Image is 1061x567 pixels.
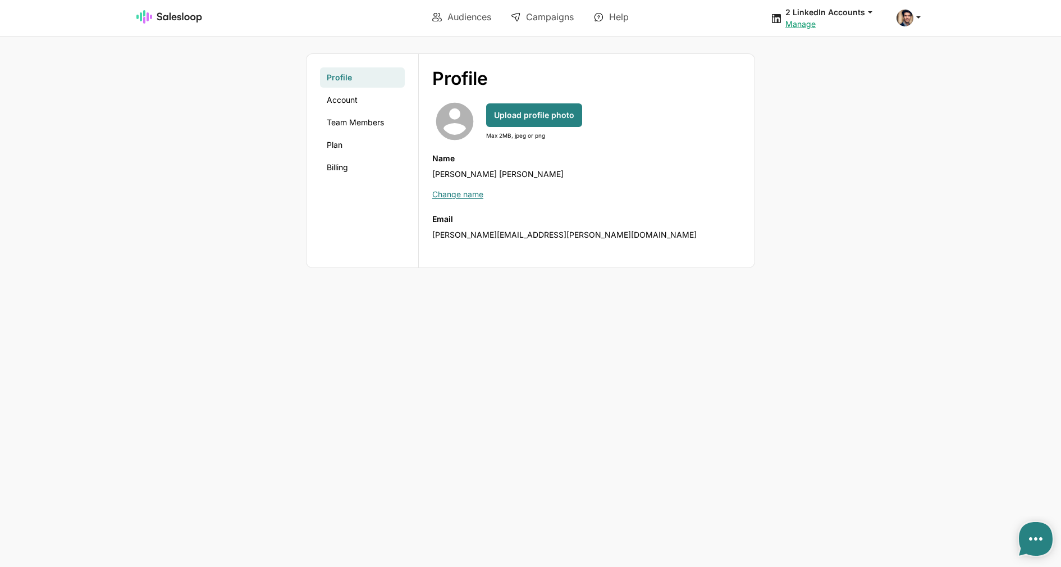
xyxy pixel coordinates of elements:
a: Change name [432,189,483,199]
i: account_circle [432,116,477,127]
a: Billing [320,157,405,178]
span: Upload profile photo [494,110,574,121]
a: Profile [320,67,405,88]
label: Email [432,214,741,225]
a: Team Members [320,112,405,133]
label: Name [432,153,741,164]
a: Plan [320,135,405,155]
a: Audiences [424,7,499,26]
div: Max 2MB, jpeg or png [486,131,582,139]
img: Salesloop [136,10,203,24]
a: Help [586,7,637,26]
a: Campaigns [503,7,582,26]
h1: Profile [432,67,710,90]
span: [PERSON_NAME][EMAIL_ADDRESS][PERSON_NAME][DOMAIN_NAME] [432,230,697,239]
button: 2 LinkedIn Accounts [785,7,883,17]
a: Account [320,90,405,110]
a: Manage [785,19,816,29]
button: Upload profile photo [486,103,582,127]
span: [PERSON_NAME] [PERSON_NAME] [432,169,564,179]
